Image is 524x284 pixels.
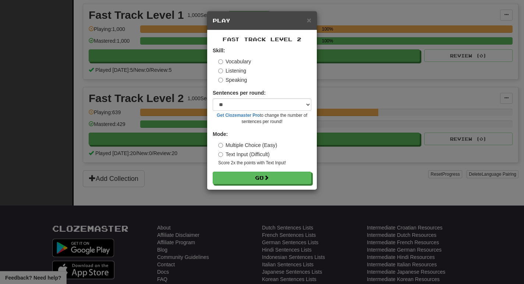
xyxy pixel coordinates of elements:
label: Sentences per round: [213,89,266,97]
label: Text Input (Difficult) [218,151,270,158]
input: Multiple Choice (Easy) [218,143,223,148]
small: Score 2x the points with Text Input ! [218,160,311,166]
strong: Mode: [213,131,228,137]
input: Listening [218,69,223,73]
label: Vocabulary [218,58,251,65]
span: × [307,16,311,24]
label: Speaking [218,76,247,84]
small: to change the number of sentences per round! [213,112,311,125]
button: Close [307,16,311,24]
label: Listening [218,67,246,74]
input: Text Input (Difficult) [218,152,223,157]
input: Speaking [218,78,223,83]
input: Vocabulary [218,59,223,64]
a: Get Clozemaster Pro [217,113,260,118]
button: Go [213,172,311,184]
strong: Skill: [213,48,225,53]
h5: Play [213,17,311,24]
label: Multiple Choice (Easy) [218,141,277,149]
span: Fast Track Level 2 [223,36,301,42]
